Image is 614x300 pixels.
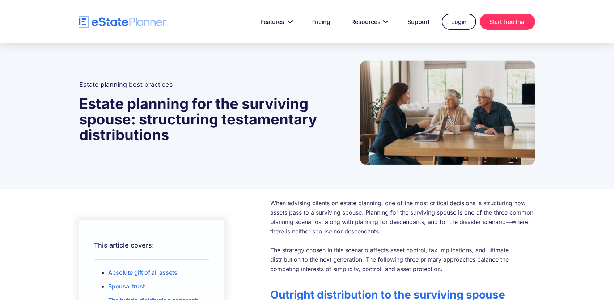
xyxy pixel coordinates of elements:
[442,14,476,30] a: Login
[79,16,166,28] a: home
[79,95,317,144] strong: Estate planning for the surviving spouse: structuring testamentary distributions
[399,14,438,29] a: Support
[79,80,342,89] h2: Estate planning best practices
[108,269,177,276] a: Absolute gift of all assets
[252,14,299,29] a: Features
[302,14,339,29] a: Pricing
[94,238,210,253] h2: This article covers:
[108,283,145,290] a: Spousal trust
[343,14,395,29] a: Resources
[270,198,535,274] p: When advising clients on estate planning, one of the most critical decisions is structuring how a...
[480,14,535,30] a: Start free trial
